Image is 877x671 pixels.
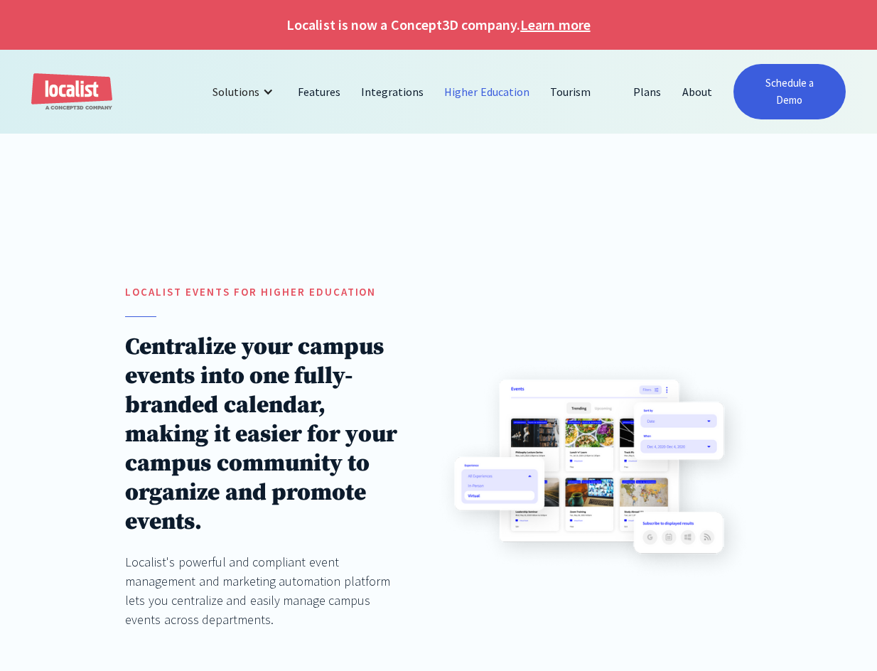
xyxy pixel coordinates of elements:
[125,284,407,301] h5: localist Events for Higher education
[540,75,601,109] a: Tourism
[672,75,723,109] a: About
[623,75,672,109] a: Plans
[125,552,407,629] div: Localist's powerful and compliant event management and marketing automation platform lets you cen...
[520,14,590,36] a: Learn more
[434,75,540,109] a: Higher Education
[202,75,288,109] div: Solutions
[125,333,407,537] h1: Centralize your campus events into one fully-branded calendar, making it easier for your campus c...
[288,75,351,109] a: Features
[733,64,846,119] a: Schedule a Demo
[351,75,434,109] a: Integrations
[212,83,259,100] div: Solutions
[31,73,112,111] a: home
